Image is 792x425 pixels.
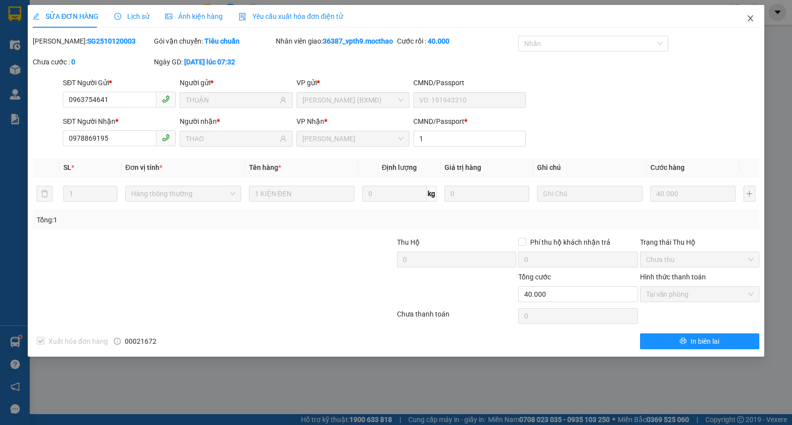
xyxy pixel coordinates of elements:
span: Tổng cước [518,273,551,281]
div: Người gửi [180,77,293,88]
div: CMND/Passport [413,77,526,88]
div: Tổng: 1 [37,214,306,225]
input: Tên người nhận [186,133,278,144]
span: Thu Hộ [397,238,420,246]
input: 0 [445,186,529,202]
span: Lịch sử [114,12,149,20]
span: close [746,14,754,22]
span: Định lượng [382,163,417,171]
button: plus [743,186,755,202]
b: 40.000 [428,37,449,45]
span: Tại văn phòng [646,287,753,302]
div: SĐT Người Gửi [63,77,176,88]
input: VD: 191943210 [413,92,526,108]
input: Tên người gửi [186,95,278,106]
span: Hồ Chí Minh (BXMĐ) [302,93,403,107]
span: Hàng thông thường [131,186,235,201]
span: Đơn vị tính [125,163,162,171]
span: Phí thu hộ khách nhận trả [526,237,614,248]
b: 0 [71,58,75,66]
span: kg [427,186,437,202]
button: printerIn biên lai [640,333,759,349]
span: Chưa thu [646,252,753,267]
span: Cước hàng [650,163,685,171]
span: Tên hàng [249,163,281,171]
div: Gói vận chuyển: [154,36,273,47]
div: [PERSON_NAME]: [33,36,152,47]
input: VD: Bàn, Ghế [249,186,354,202]
span: VP Nhận [297,117,324,125]
button: delete [37,186,52,202]
span: Ảnh kiện hàng [165,12,223,20]
div: Chưa cước : [33,56,152,67]
span: SỬA ĐƠN HÀNG [33,12,99,20]
input: Ghi Chú [537,186,643,202]
span: printer [680,337,687,345]
span: SL [63,163,71,171]
span: phone [162,134,170,142]
b: [DATE] lúc 07:32 [184,58,235,66]
div: SĐT Người Nhận [63,116,176,127]
b: Tiêu chuẩn [204,37,240,45]
span: edit [33,13,40,20]
label: Hình thức thanh toán [640,273,706,281]
div: Người nhận [180,116,293,127]
div: Chưa thanh toán [396,309,517,326]
div: Cước rồi : [397,36,516,47]
div: Nhân viên giao: [276,36,395,47]
div: VP gửi [297,77,409,88]
b: SG2510120003 [87,37,136,45]
span: In biên lai [691,336,719,347]
span: phone [162,95,170,103]
span: 00021672 [125,336,156,347]
th: Ghi chú [533,158,646,177]
button: Close [737,5,764,33]
div: CMND/Passport [413,116,526,127]
span: Xuất hóa đơn hàng [45,336,112,347]
span: clock-circle [114,13,121,20]
span: Giá trị hàng [445,163,481,171]
span: Yêu cầu xuất hóa đơn điện tử [239,12,343,20]
span: info-circle [114,338,121,345]
img: icon [239,13,247,21]
input: 0 [650,186,735,202]
span: user [280,97,287,104]
b: 36387_vpth9.mocthao [323,37,393,45]
div: Ngày GD: [154,56,273,67]
span: Tuy Hòa [302,131,403,146]
span: picture [165,13,172,20]
span: user [280,135,287,142]
div: Trạng thái Thu Hộ [640,237,759,248]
